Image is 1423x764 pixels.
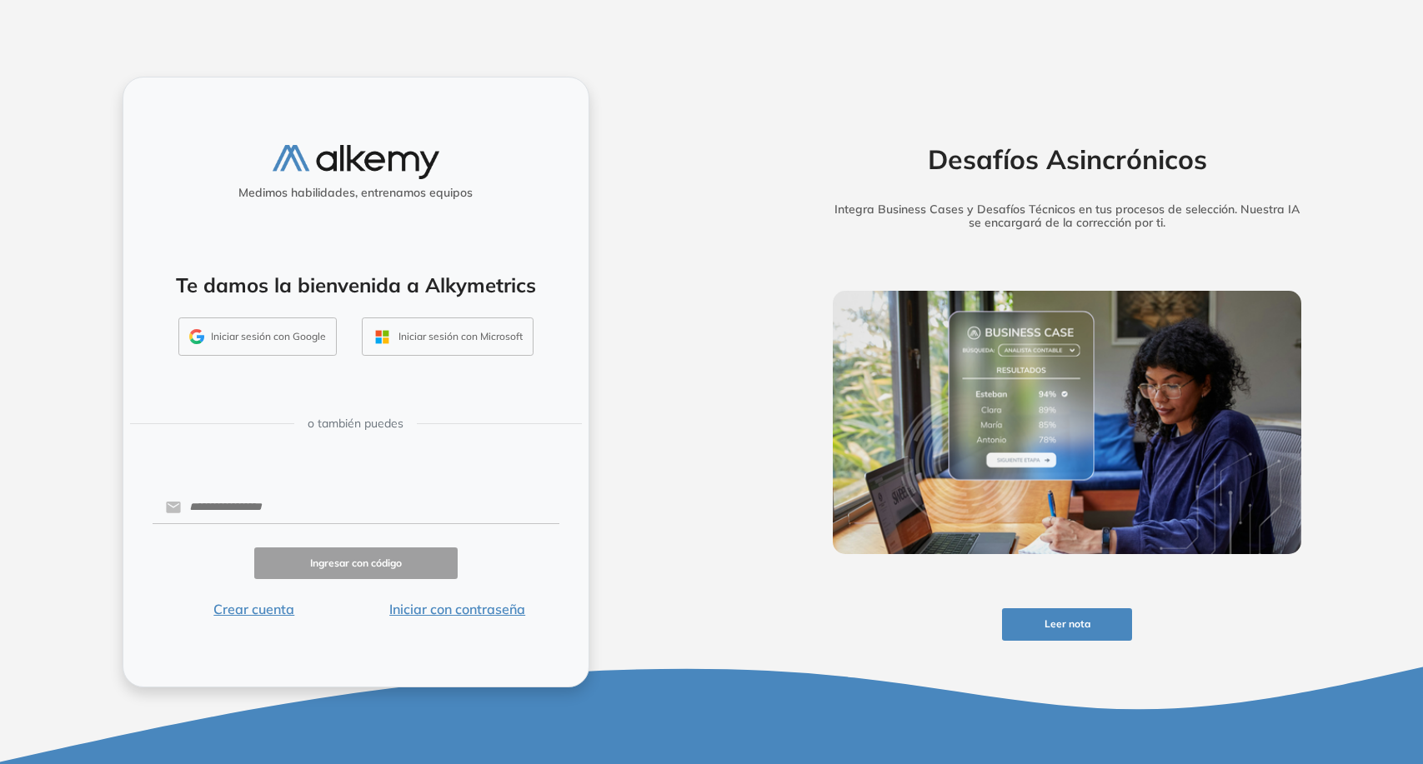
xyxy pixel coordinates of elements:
[153,599,356,619] button: Crear cuenta
[833,291,1301,554] img: img-more-info
[189,329,204,344] img: GMAIL_ICON
[1002,608,1132,641] button: Leer nota
[254,547,458,580] button: Ingresar con código
[178,317,337,356] button: Iniciar sesión con Google
[807,143,1327,175] h2: Desafíos Asincrónicos
[807,202,1327,231] h5: Integra Business Cases y Desafíos Técnicos en tus procesos de selección. Nuestra IA se encargará ...
[362,317,534,356] button: Iniciar sesión con Microsoft
[308,415,403,432] span: o también puedes
[1340,684,1423,764] iframe: Chat Widget
[356,599,559,619] button: Iniciar con contraseña
[273,145,439,179] img: logo-alkemy
[145,273,567,297] h4: Te damos la bienvenida a Alkymetrics
[130,186,582,200] h5: Medimos habilidades, entrenamos equipos
[373,327,392,347] img: OUTLOOK_ICON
